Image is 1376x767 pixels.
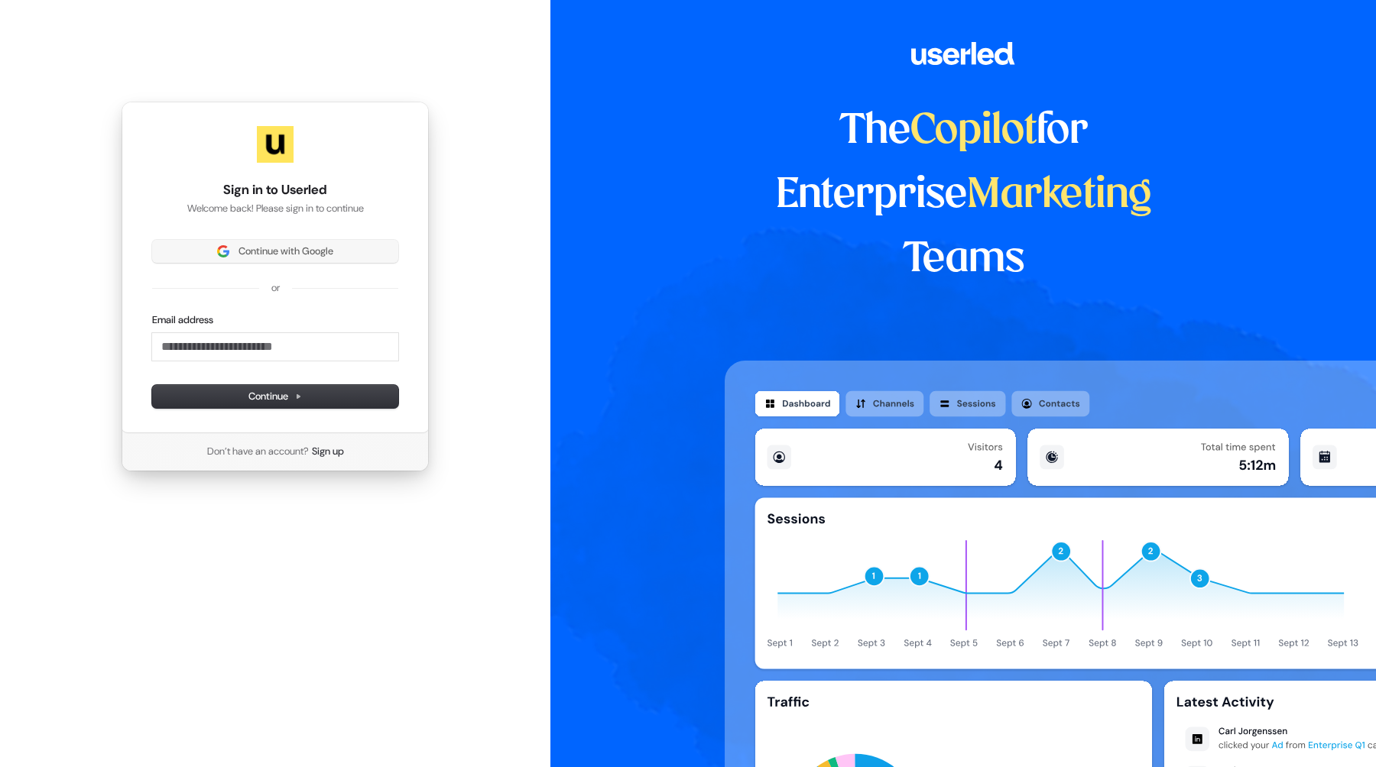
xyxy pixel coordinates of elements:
[152,181,398,199] h1: Sign in to Userled
[257,126,294,163] img: Userled
[725,99,1202,292] h1: The for Enterprise Teams
[271,281,280,295] p: or
[248,390,302,403] span: Continue
[910,112,1037,151] span: Copilot
[152,240,398,263] button: Sign in with GoogleContinue with Google
[967,176,1152,215] span: Marketing
[152,313,213,327] label: Email address
[312,445,344,458] a: Sign up
[217,245,229,257] img: Sign in with Google
[152,385,398,408] button: Continue
[152,202,398,215] p: Welcome back! Please sign in to continue
[207,445,309,458] span: Don’t have an account?
[239,244,333,258] span: Continue with Google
